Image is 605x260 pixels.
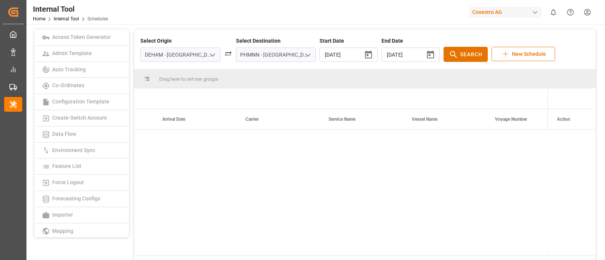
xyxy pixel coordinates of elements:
h4: Select Origin [140,37,220,45]
span: Access Token Generator [50,34,113,40]
a: Admin Template [34,46,129,62]
input: City / Port of arrival [236,48,316,62]
a: Configuration Template [34,94,129,110]
a: Importer [34,207,129,223]
span: Auto Tracking [50,66,88,72]
span: Co-Ordinates [50,82,87,88]
div: Covestro AG [469,7,542,18]
span: Drag here to set row groups [159,76,218,82]
a: Co-Ordinates [34,78,129,94]
span: Create-Switch Account [50,115,109,121]
span: Configuration Template [50,98,112,105]
a: Internal Tool [54,16,79,22]
span: Environment Sync [50,147,98,153]
a: Feature List [34,158,129,175]
a: Home [33,16,45,22]
span: New Schedule [512,50,546,58]
span: Vessel Name [412,117,437,122]
a: Create-Switch Account [34,110,129,126]
h4: End Date [382,37,440,45]
button: open menu [206,49,217,61]
span: Mapping [50,228,76,234]
button: open menu [302,49,313,61]
span: Force Logout [50,179,86,185]
button: Search [444,47,488,62]
a: Forecasting Configs [34,191,129,207]
button: New Schedule [492,47,555,61]
span: Arrival Date [162,117,185,122]
a: Environment Sync [34,143,129,159]
span: Carrier [245,117,259,122]
span: Search [460,51,482,58]
span: Service Name [329,117,355,122]
h4: Select Destination [236,37,316,45]
a: Force Logout [34,175,129,191]
a: Access Token Generator [34,29,129,46]
span: Voyage Number [495,117,527,122]
a: Auto Tracking [34,62,129,78]
span: Data Flow [50,131,78,137]
span: Forecasting Configs [50,195,102,202]
a: Mapping [34,223,129,240]
span: Action [557,117,570,122]
button: show 0 new notifications [545,4,562,21]
span: Importer [50,212,75,218]
span: Admin Template [50,50,94,56]
a: Data Flow [34,126,129,143]
div: Internal Tool [33,3,108,15]
input: City / Port of departure [140,48,220,62]
h4: Start Date [320,37,378,45]
span: Feature List [50,163,84,169]
button: Covestro AG [469,5,545,19]
button: Help Center [562,4,579,21]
